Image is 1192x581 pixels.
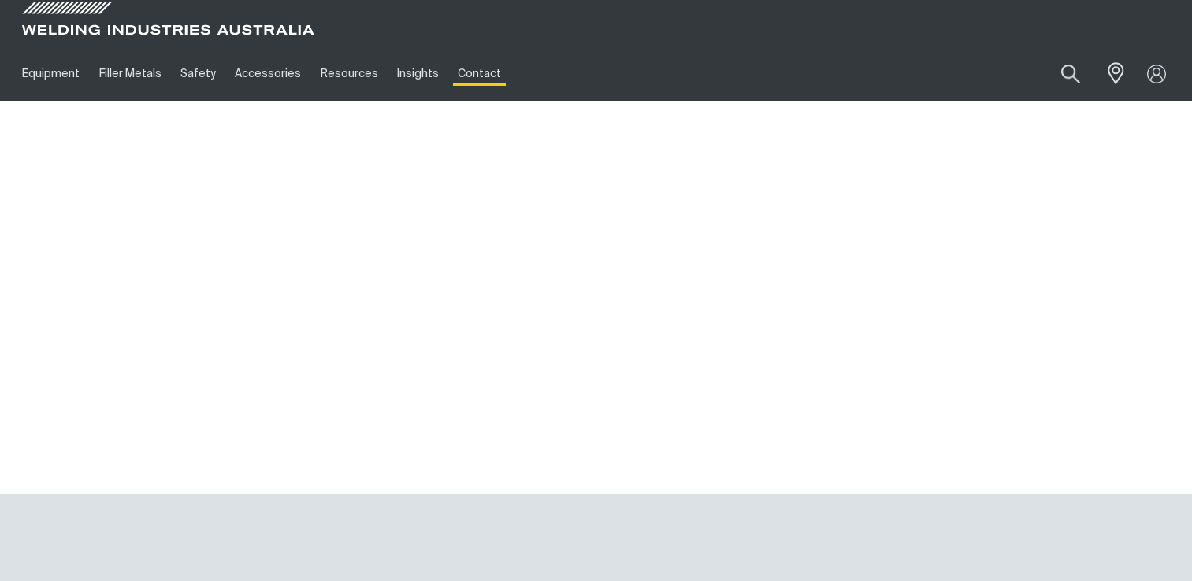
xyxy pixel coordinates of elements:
a: Insights [388,46,448,101]
a: Contact [448,46,511,101]
a: Safety [171,46,225,101]
a: Accessories [225,46,310,101]
h1: Contact Us [489,420,704,471]
a: Filler Metals [89,46,170,101]
a: Resources [311,46,388,101]
a: Equipment [13,46,89,101]
nav: Main [13,46,888,101]
input: Product name or item number... [1024,55,1097,92]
